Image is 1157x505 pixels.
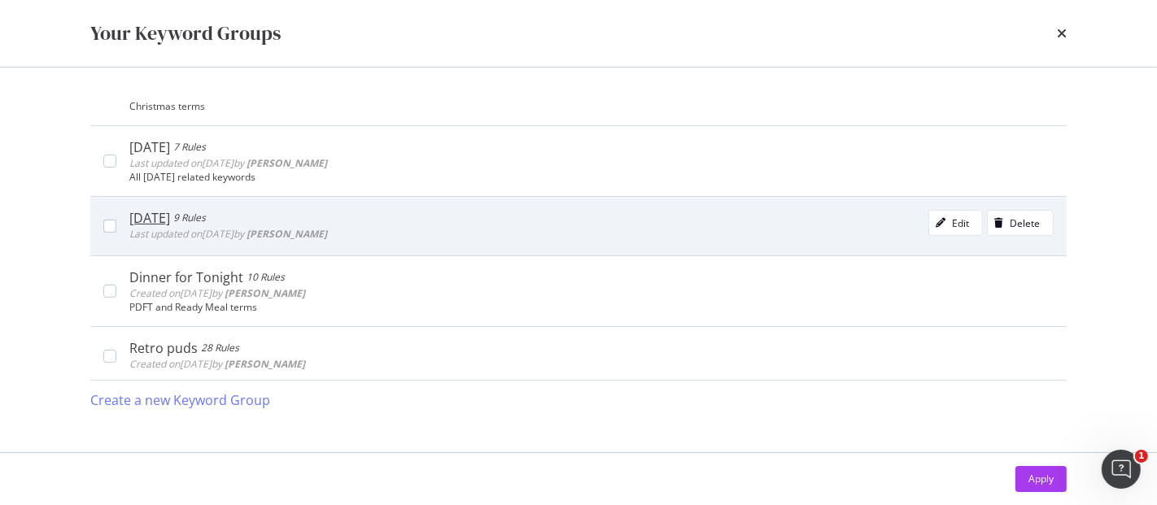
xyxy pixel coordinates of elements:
[129,172,1054,183] div: All [DATE] related keywords
[173,139,206,155] div: 7 Rules
[129,101,1054,112] div: Christmas terms
[1102,450,1141,489] iframe: Intercom live chat
[247,156,327,170] b: [PERSON_NAME]
[247,269,285,285] div: 10 Rules
[129,156,327,170] span: Last updated on [DATE] by
[928,210,983,236] button: Edit
[1057,20,1067,47] div: times
[1135,450,1148,463] span: 1
[90,381,270,420] button: Create a new Keyword Group
[952,216,969,230] div: Edit
[129,227,327,241] span: Last updated on [DATE] by
[90,391,270,410] div: Create a new Keyword Group
[129,340,198,356] div: Retro puds
[1015,466,1067,492] button: Apply
[225,286,305,300] b: [PERSON_NAME]
[129,269,243,285] div: Dinner for Tonight
[225,357,305,371] b: [PERSON_NAME]
[129,139,170,155] div: [DATE]
[987,210,1054,236] button: Delete
[173,210,206,226] div: 9 Rules
[1028,472,1054,485] div: Apply
[129,357,305,371] span: Created on [DATE] by
[129,302,1054,313] div: PDFT and Ready Meal terms
[1010,216,1040,230] div: Delete
[247,227,327,241] b: [PERSON_NAME]
[129,210,170,226] div: [DATE]
[129,286,305,300] span: Created on [DATE] by
[201,340,239,356] div: 28 Rules
[90,20,281,47] div: Your Keyword Groups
